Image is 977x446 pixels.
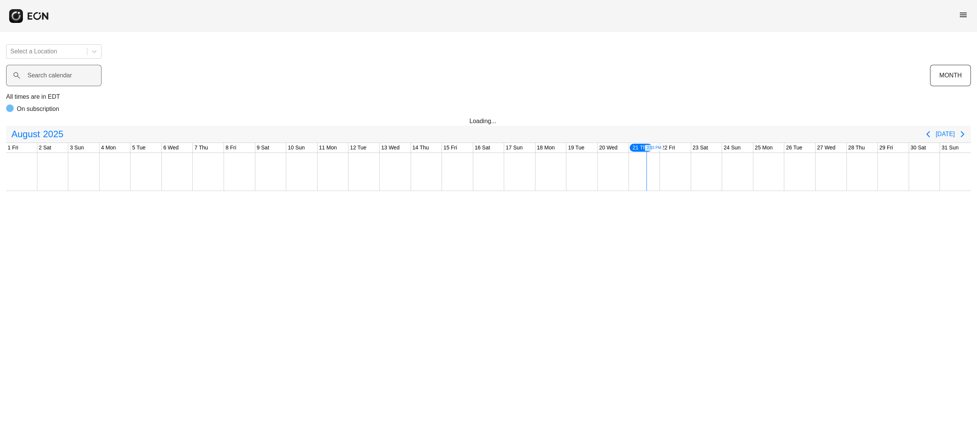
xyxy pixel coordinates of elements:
div: 16 Sat [473,143,492,152]
div: 8 Fri [224,143,238,152]
p: All times are in EDT [6,92,971,101]
div: 20 Wed [598,143,619,152]
div: 31 Sun [940,143,960,152]
span: 2025 [42,127,65,142]
div: 27 Wed [816,143,837,152]
div: 5 Tue [131,143,147,152]
div: 19 Tue [566,143,586,152]
div: 13 Wed [380,143,401,152]
div: 15 Fri [442,143,459,152]
div: 6 Wed [162,143,180,152]
div: 25 Mon [753,143,774,152]
div: 28 Thu [847,143,866,152]
button: MONTH [930,65,971,86]
div: 26 Tue [784,143,804,152]
div: 23 Sat [691,143,709,152]
button: Next page [955,127,970,142]
div: 22 Fri [660,143,677,152]
div: 14 Thu [411,143,430,152]
div: 9 Sat [255,143,271,152]
div: 1 Fri [6,143,20,152]
div: 21 Thu [629,143,653,152]
div: 2 Sat [37,143,53,152]
div: 11 Mon [318,143,339,152]
label: Search calendar [27,71,72,80]
button: August2025 [7,127,68,142]
button: [DATE] [936,127,955,141]
button: Previous page [921,127,936,142]
p: On subscription [17,104,59,114]
div: 29 Fri [878,143,895,152]
div: 3 Sun [68,143,85,152]
div: 12 Tue [348,143,368,152]
div: 24 Sun [722,143,742,152]
div: Loading... [469,117,508,126]
div: 4 Mon [100,143,118,152]
div: 10 Sun [286,143,306,152]
div: 7 Thu [193,143,210,152]
div: 17 Sun [504,143,524,152]
span: August [10,127,42,142]
div: 30 Sat [909,143,927,152]
div: 18 Mon [535,143,556,152]
span: menu [959,10,968,19]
